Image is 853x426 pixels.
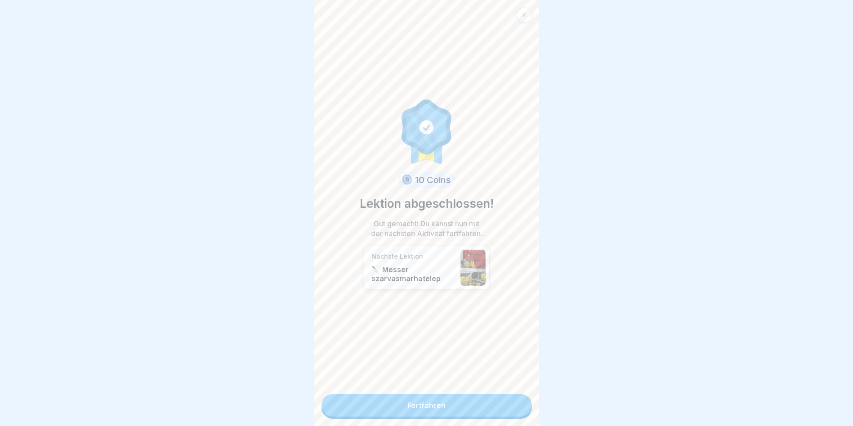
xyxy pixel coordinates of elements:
[397,97,457,165] img: completion.svg
[371,265,456,283] p: 🔪 Messer szarvasmarhatelep
[400,173,413,187] img: coin.svg
[360,195,494,212] p: Lektion abgeschlossen!
[371,252,456,260] p: Nächste Lektion
[322,394,532,417] a: Fortfahren
[399,172,455,188] div: 10 Coins
[368,219,485,238] p: Gut gemacht! Du kannst nun mit der nächsten Aktivität fortfahren.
